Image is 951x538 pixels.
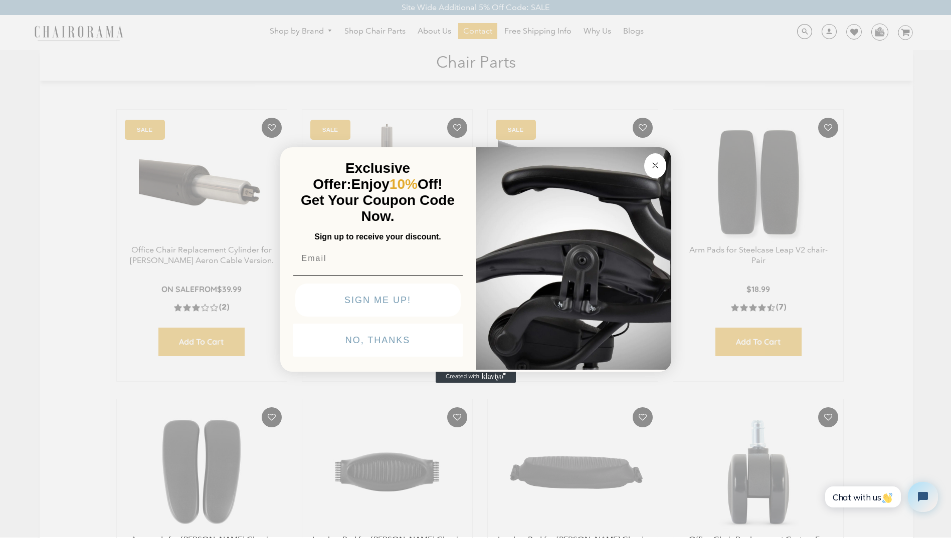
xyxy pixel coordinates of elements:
button: Close dialog [644,153,666,178]
span: Exclusive Offer: [313,160,410,192]
span: Get Your Coupon Code Now. [301,192,455,224]
span: Sign up to receive your discount. [314,232,441,241]
img: 92d77583-a095-41f6-84e7-858462e0427a.jpeg [476,145,671,370]
span: Enjoy Off! [351,176,443,192]
span: 10% [390,176,418,192]
button: NO, THANKS [293,324,463,357]
input: Email [293,248,463,268]
a: Created with Klaviyo - opens in a new tab [436,371,516,383]
button: SIGN ME UP! [295,284,461,317]
img: underline [293,275,463,276]
iframe: Tidio Chat [814,473,946,520]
